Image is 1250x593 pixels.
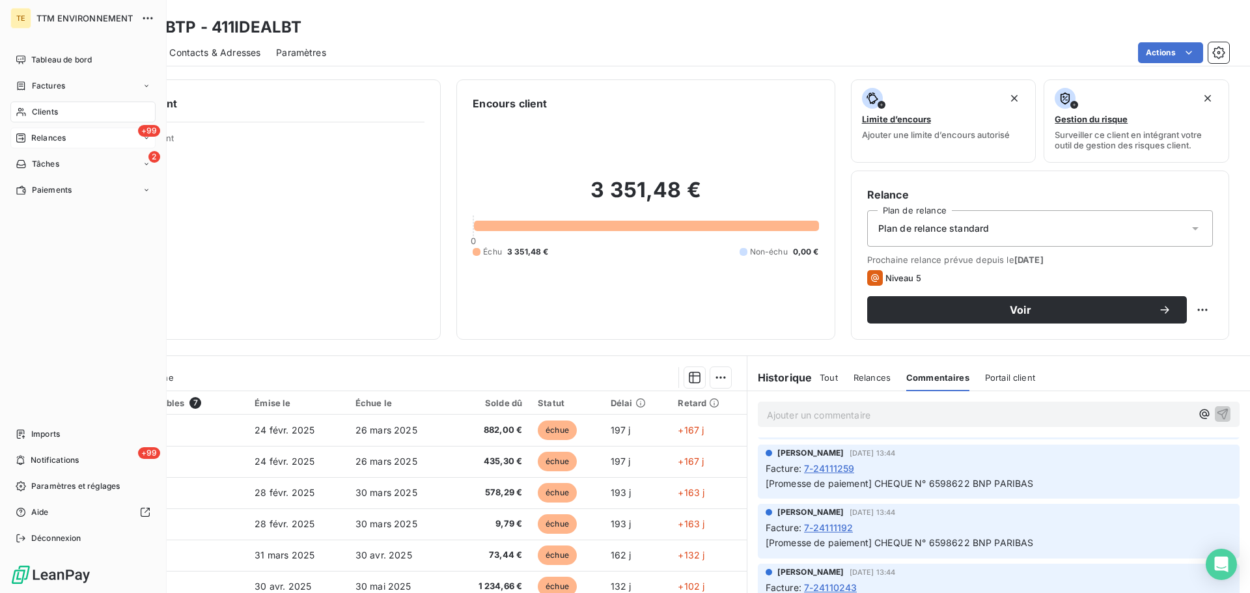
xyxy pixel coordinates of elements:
span: 28 févr. 2025 [255,487,314,498]
span: Paiements [32,184,72,196]
div: Open Intercom Messenger [1206,549,1237,580]
span: Factures [32,80,65,92]
span: échue [538,514,577,534]
span: Relances [31,132,66,144]
span: +167 j [678,424,704,435]
div: Solde dû [458,398,522,408]
span: 31 mars 2025 [255,549,314,560]
span: Limite d’encours [862,114,931,124]
span: 0,00 € [793,246,819,258]
span: Imports [31,428,60,440]
span: Contacts & Adresses [169,46,260,59]
span: Relances [854,372,891,383]
span: Commentaires [906,372,969,383]
span: [DATE] 13:44 [850,449,896,457]
span: 73,44 € [458,549,522,562]
span: Ajouter une limite d’encours autorisé [862,130,1010,140]
span: +163 j [678,487,704,498]
span: 28 févr. 2025 [255,518,314,529]
div: Échue le [355,398,443,408]
span: Clients [32,106,58,118]
span: 0 [471,236,476,246]
span: Niveau 5 [885,273,921,283]
span: Tout [820,372,838,383]
span: TTM ENVIRONNEMENT [36,13,133,23]
span: Paramètres [276,46,326,59]
span: [Promesse de paiement] CHEQUE N° 6598622 BNP PARIBAS [766,478,1034,489]
span: 132 j [611,581,632,592]
button: Actions [1138,42,1203,63]
span: Notifications [31,454,79,466]
span: Surveiller ce client en intégrant votre outil de gestion des risques client. [1055,130,1218,150]
span: 193 j [611,487,632,498]
span: Déconnexion [31,532,81,544]
span: [PERSON_NAME] [777,506,844,518]
h6: Informations client [79,96,424,111]
span: +99 [138,125,160,137]
span: Facture : [766,521,801,534]
button: Voir [867,296,1187,324]
span: [Promesse de paiement] CHEQUE N° 6598622 BNP PARIBAS [766,537,1034,548]
h6: Relance [867,187,1213,202]
span: 882,00 € [458,424,522,437]
span: 24 févr. 2025 [255,456,314,467]
span: Tableau de bord [31,54,92,66]
button: Limite d’encoursAjouter une limite d’encours autorisé [851,79,1036,163]
span: [PERSON_NAME] [777,566,844,578]
span: Propriétés Client [105,133,424,151]
span: +163 j [678,518,704,529]
span: 3 351,48 € [507,246,549,258]
div: Statut [538,398,595,408]
span: +99 [138,447,160,459]
span: Aide [31,506,49,518]
span: Prochaine relance prévue depuis le [867,255,1213,265]
span: Voir [883,305,1158,315]
span: +102 j [678,581,704,592]
span: Facture : [766,462,801,475]
span: 435,30 € [458,455,522,468]
span: [DATE] 13:44 [850,568,896,576]
span: 7 [189,397,201,409]
span: Non-échu [750,246,788,258]
span: Échu [483,246,502,258]
img: Logo LeanPay [10,564,91,585]
span: [DATE] [1014,255,1044,265]
span: 30 avr. 2025 [355,549,412,560]
span: [DATE] 13:44 [850,508,896,516]
a: Aide [10,502,156,523]
span: 30 mai 2025 [355,581,411,592]
span: 7-24111192 [804,521,854,534]
span: 197 j [611,424,631,435]
span: +132 j [678,549,704,560]
span: 30 avr. 2025 [255,581,311,592]
span: 9,79 € [458,517,522,531]
span: 26 mars 2025 [355,456,417,467]
div: Émise le [255,398,340,408]
span: échue [538,421,577,440]
span: Plan de relance standard [878,222,990,235]
span: [PERSON_NAME] [777,447,844,459]
h3: IDEAL BTP - 411IDEALBT [115,16,301,39]
div: Pièces comptables [104,397,240,409]
div: Délai [611,398,663,408]
span: échue [538,545,577,565]
span: 578,29 € [458,486,522,499]
h2: 3 351,48 € [473,177,818,216]
span: 1 234,66 € [458,580,522,593]
button: Gestion du risqueSurveiller ce client en intégrant votre outil de gestion des risques client. [1044,79,1229,163]
div: Retard [678,398,738,408]
h6: Encours client [473,96,547,111]
span: 30 mars 2025 [355,487,417,498]
span: 197 j [611,456,631,467]
span: 7-24111259 [804,462,855,475]
span: 2 [148,151,160,163]
span: 26 mars 2025 [355,424,417,435]
span: 24 févr. 2025 [255,424,314,435]
span: 162 j [611,549,632,560]
span: Paramètres et réglages [31,480,120,492]
span: échue [538,452,577,471]
h6: Historique [747,370,812,385]
div: TE [10,8,31,29]
span: Portail client [985,372,1035,383]
span: échue [538,483,577,503]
